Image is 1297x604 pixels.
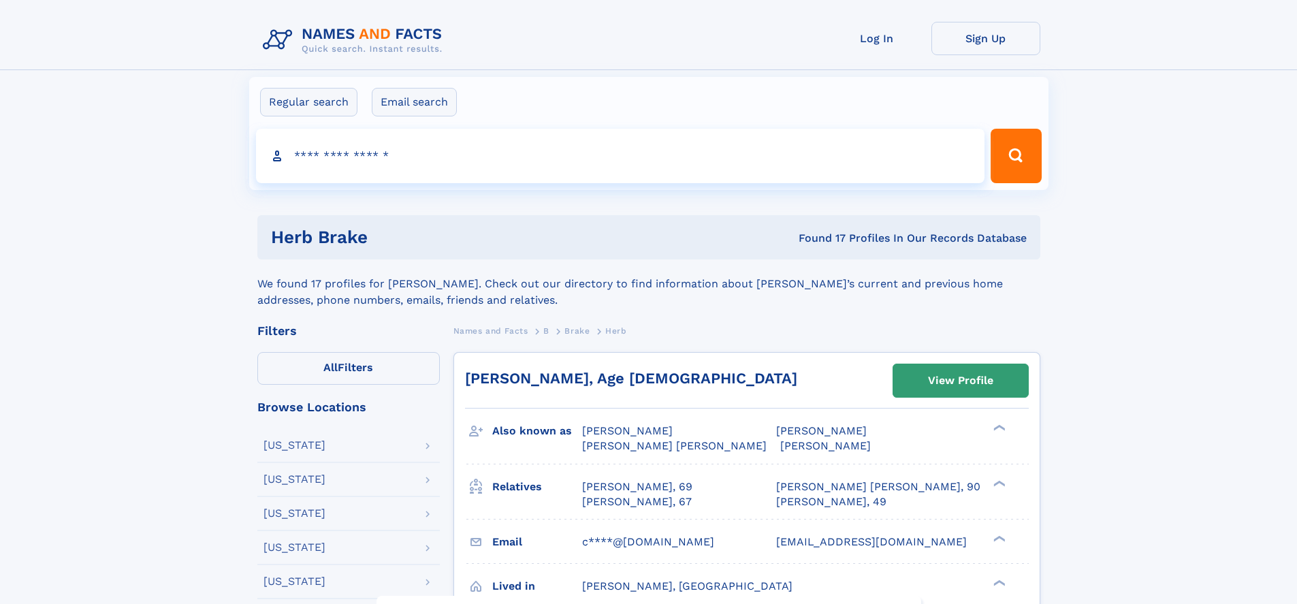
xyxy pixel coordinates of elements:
span: [PERSON_NAME], [GEOGRAPHIC_DATA] [582,579,792,592]
h3: Relatives [492,475,582,498]
div: Browse Locations [257,401,440,413]
div: ❯ [990,578,1006,587]
label: Filters [257,352,440,385]
h1: herb brake [271,229,583,246]
a: [PERSON_NAME], 69 [582,479,692,494]
div: ❯ [990,424,1006,432]
a: B [543,322,549,339]
a: Brake [564,322,590,339]
label: Email search [372,88,457,116]
div: [US_STATE] [263,474,325,485]
div: ❯ [990,534,1006,543]
span: [PERSON_NAME] [780,439,871,452]
div: Filters [257,325,440,337]
span: B [543,326,549,336]
a: [PERSON_NAME], Age [DEMOGRAPHIC_DATA] [465,370,797,387]
span: [PERSON_NAME] [776,424,867,437]
a: [PERSON_NAME], 49 [776,494,886,509]
span: [PERSON_NAME] [PERSON_NAME] [582,439,767,452]
div: [US_STATE] [263,508,325,519]
h3: Lived in [492,575,582,598]
h3: Email [492,530,582,554]
div: We found 17 profiles for [PERSON_NAME]. Check out our directory to find information about [PERSON... [257,259,1040,308]
div: View Profile [928,365,993,396]
div: Found 17 Profiles In Our Records Database [583,231,1027,246]
div: [US_STATE] [263,440,325,451]
div: [US_STATE] [263,542,325,553]
div: [US_STATE] [263,576,325,587]
a: [PERSON_NAME], 67 [582,494,692,509]
a: View Profile [893,364,1028,397]
a: [PERSON_NAME] [PERSON_NAME], 90 [776,479,980,494]
button: Search Button [991,129,1041,183]
span: [PERSON_NAME] [582,424,673,437]
a: Sign Up [931,22,1040,55]
span: All [323,361,338,374]
span: Brake [564,326,590,336]
label: Regular search [260,88,357,116]
input: search input [256,129,985,183]
img: Logo Names and Facts [257,22,453,59]
span: [EMAIL_ADDRESS][DOMAIN_NAME] [776,535,967,548]
a: Log In [822,22,931,55]
span: Herb [605,326,626,336]
div: ❯ [990,479,1006,488]
a: Names and Facts [453,322,528,339]
h3: Also known as [492,419,582,443]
